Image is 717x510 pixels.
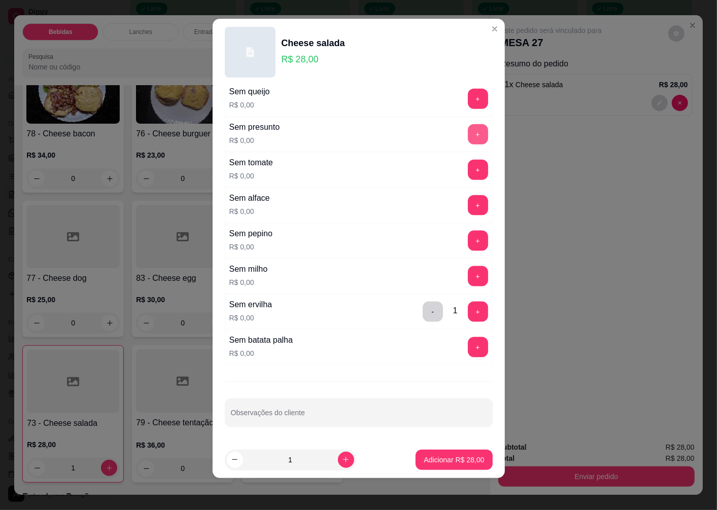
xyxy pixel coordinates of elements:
p: R$ 0,00 [229,206,270,216]
button: add [468,266,488,286]
p: R$ 0,00 [229,348,293,358]
p: Adicionar R$ 28,00 [424,455,484,465]
p: R$ 0,00 [229,313,272,323]
p: R$ 0,00 [229,135,280,145]
div: Sem ervilha [229,299,272,311]
input: Observações do cliente [231,412,487,422]
div: Sem queijo [229,86,270,98]
div: 1 [453,305,458,317]
div: Sem batata palha [229,334,293,346]
div: Sem milho [229,263,268,275]
p: R$ 0,00 [229,277,268,287]
button: Close [487,21,503,37]
div: Sem pepino [229,228,272,240]
button: add [468,160,488,180]
button: add [468,195,488,215]
button: add [468,302,488,322]
p: R$ 0,00 [229,100,270,110]
button: decrease-product-quantity [227,452,243,468]
button: add [468,89,488,109]
button: delete [423,302,443,322]
button: increase-product-quantity [338,452,354,468]
button: add [468,231,488,251]
p: R$ 0,00 [229,242,272,252]
button: add [468,124,488,144]
div: Sem alface [229,192,270,204]
button: Adicionar R$ 28,00 [416,450,492,470]
div: Sem tomate [229,157,273,169]
button: add [468,337,488,357]
div: Cheese salada [282,36,345,50]
div: Sem presunto [229,121,280,133]
p: R$ 28,00 [282,52,345,66]
p: R$ 0,00 [229,171,273,181]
